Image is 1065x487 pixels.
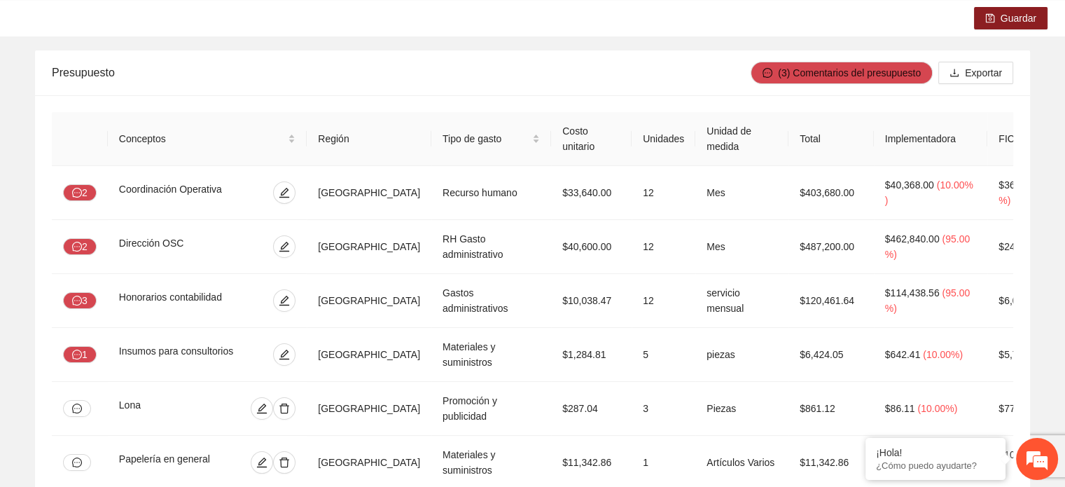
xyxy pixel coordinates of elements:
[551,220,632,274] td: $40,600.00
[274,457,295,468] span: delete
[72,188,82,199] span: message
[274,241,295,252] span: edit
[119,343,253,366] div: Insumos para consultorios
[274,349,295,360] span: edit
[273,397,295,420] button: delete
[274,295,295,306] span: edit
[876,447,995,458] div: ¡Hola!
[431,112,551,166] th: Tipo de gasto
[72,296,82,307] span: message
[7,332,267,381] textarea: Escriba su mensaje y pulse “Intro”
[119,397,196,420] div: Lona
[119,235,229,258] div: Dirección OSC
[72,350,82,361] span: message
[788,274,874,328] td: $120,461.64
[52,53,751,92] div: Presupuesto
[119,451,230,474] div: Papelería en general
[63,346,97,363] button: message1
[72,458,82,467] span: message
[998,241,1047,252] span: $24,360.00
[551,166,632,220] td: $33,640.00
[695,112,788,166] th: Unidad de medida
[695,382,788,436] td: Piezas
[695,274,788,328] td: servicio mensual
[551,328,632,382] td: $1,284.81
[751,62,933,84] button: message(3) Comentarios del presupuesto
[885,403,915,414] span: $86.11
[63,184,97,201] button: message2
[251,403,272,414] span: edit
[63,400,91,417] button: message
[307,328,431,382] td: [GEOGRAPHIC_DATA]
[273,235,295,258] button: edit
[885,287,940,299] span: $114,438.56
[551,382,632,436] td: $287.04
[949,68,959,79] span: download
[307,220,431,274] td: [GEOGRAPHIC_DATA]
[443,131,529,146] span: Tipo de gasto
[985,13,995,25] span: save
[551,112,632,166] th: Costo unitario
[632,166,695,220] td: 12
[695,220,788,274] td: Mes
[230,7,263,41] div: Minimizar ventana de chat en vivo
[1001,11,1036,26] span: Guardar
[938,62,1013,84] button: downloadExportar
[874,112,988,166] th: Implementadora
[917,403,957,414] span: ( 10.00% )
[632,382,695,436] td: 3
[273,289,295,312] button: edit
[632,274,695,328] td: 12
[632,328,695,382] td: 5
[274,187,295,198] span: edit
[307,112,431,166] th: Región
[778,65,921,81] span: (3) Comentarios del presupuesto
[431,328,551,382] td: Materiales y suministros
[119,289,248,312] div: Honorarios contabilidad
[273,451,295,474] button: delete
[431,166,551,220] td: Recurso humano
[885,233,940,245] span: $462,840.00
[788,166,874,220] td: $403,680.00
[273,181,295,204] button: edit
[119,131,285,146] span: Conceptos
[788,382,874,436] td: $861.12
[763,68,772,79] span: message
[431,274,551,328] td: Gastos administrativos
[974,7,1047,29] button: saveGuardar
[63,292,97,309] button: message3
[998,179,1053,191] span: $363,312.00
[307,274,431,328] td: [GEOGRAPHIC_DATA]
[81,162,193,303] span: Estamos en línea.
[788,112,874,166] th: Total
[695,166,788,220] td: Mes
[923,349,963,360] span: ( 10.00% )
[998,349,1042,360] span: $5,781.65
[632,220,695,274] td: 12
[307,382,431,436] td: [GEOGRAPHIC_DATA]
[885,349,921,360] span: $642.41
[73,71,235,90] div: Chatee con nosotros ahora
[108,112,307,166] th: Conceptos
[119,181,248,204] div: Coordinación Operativa
[251,397,273,420] button: edit
[788,328,874,382] td: $6,424.05
[431,220,551,274] td: RH Gasto administrativo
[885,179,934,191] span: $40,368.00
[251,451,273,474] button: edit
[998,295,1042,306] span: $6,023.08
[63,238,97,255] button: message2
[788,220,874,274] td: $487,200.00
[72,404,82,413] span: message
[72,242,82,253] span: message
[998,403,1034,414] span: $775.01
[251,457,272,468] span: edit
[632,112,695,166] th: Unidades
[274,403,295,414] span: delete
[965,65,1002,81] span: Exportar
[551,274,632,328] td: $10,038.47
[307,166,431,220] td: [GEOGRAPHIC_DATA]
[63,454,91,471] button: message
[431,382,551,436] td: Promoción y publicidad
[876,460,995,471] p: ¿Cómo puedo ayudarte?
